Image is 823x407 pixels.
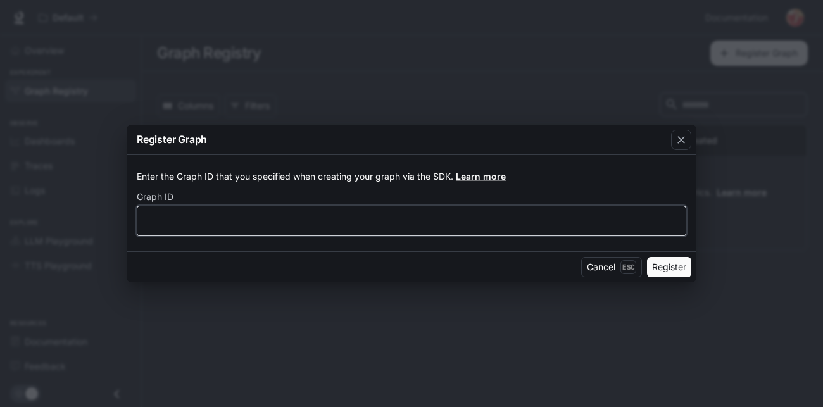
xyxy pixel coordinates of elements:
[620,260,636,274] p: Esc
[456,171,506,182] a: Learn more
[581,257,642,277] button: CancelEsc
[137,192,173,201] p: Graph ID
[137,132,207,147] p: Register Graph
[647,257,691,277] button: Register
[137,170,686,183] p: Enter the Graph ID that you specified when creating your graph via the SDK.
